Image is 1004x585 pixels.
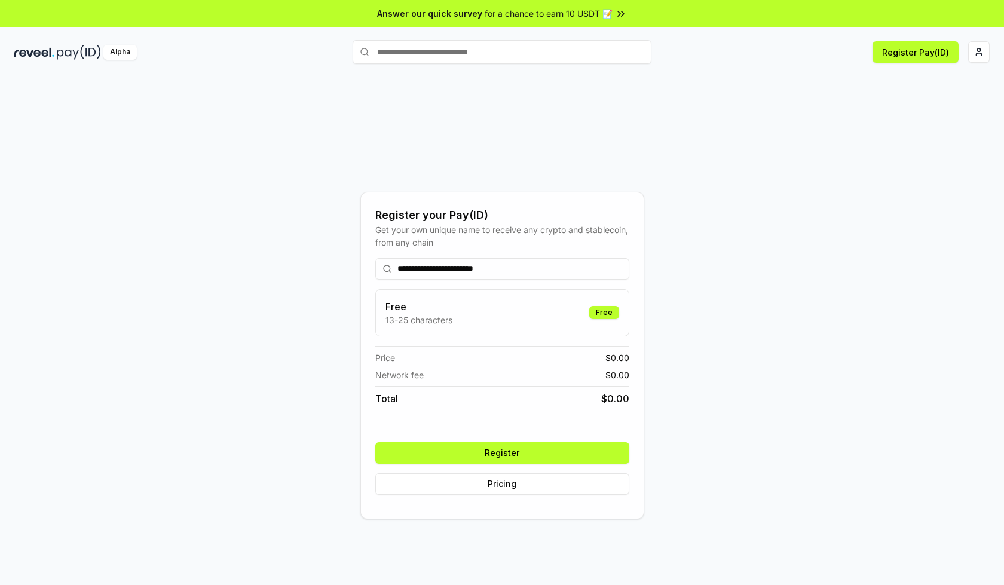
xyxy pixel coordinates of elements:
span: $ 0.00 [605,369,629,381]
img: reveel_dark [14,45,54,60]
h3: Free [385,299,452,314]
button: Register [375,442,629,464]
div: Alpha [103,45,137,60]
button: Register Pay(ID) [873,41,959,63]
span: Total [375,391,398,406]
button: Pricing [375,473,629,495]
p: 13-25 characters [385,314,452,326]
span: $ 0.00 [601,391,629,406]
div: Free [589,306,619,319]
span: Network fee [375,369,424,381]
div: Get your own unique name to receive any crypto and stablecoin, from any chain [375,223,629,249]
span: for a chance to earn 10 USDT 📝 [485,7,613,20]
span: $ 0.00 [605,351,629,364]
span: Price [375,351,395,364]
span: Answer our quick survey [377,7,482,20]
div: Register your Pay(ID) [375,207,629,223]
img: pay_id [57,45,101,60]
